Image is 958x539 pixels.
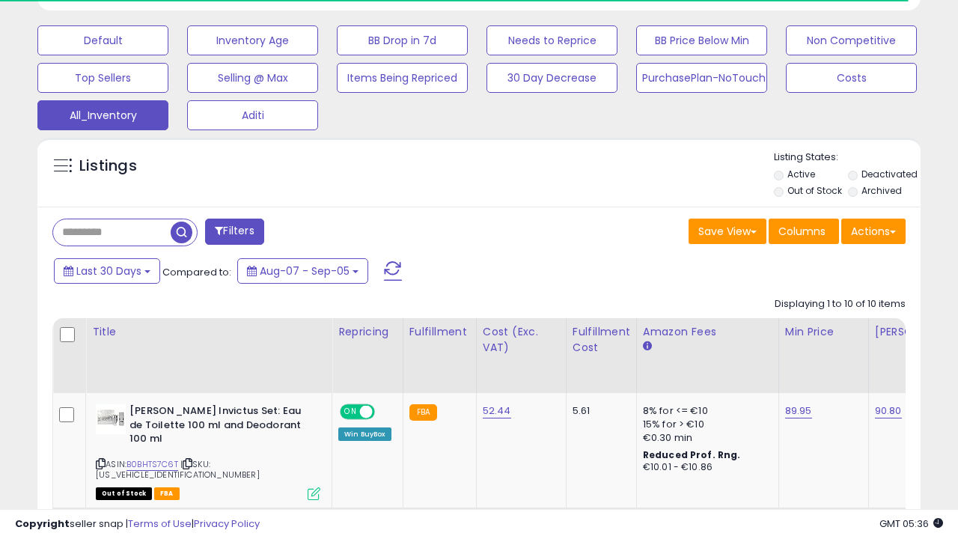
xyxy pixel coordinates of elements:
span: Columns [778,224,826,239]
span: Compared to: [162,265,231,279]
button: Non Competitive [786,25,917,55]
div: Min Price [785,324,862,340]
button: Last 30 Days [54,258,160,284]
div: Win BuyBox [338,427,391,441]
div: 15% for > €10 [643,418,767,431]
b: [PERSON_NAME] Invictus Set: Eau de Toilette 100 ml and Deodorant 100 ml [129,404,311,450]
img: 41SHpQeEb7L._SL40_.jpg [96,404,126,434]
label: Active [787,168,815,180]
p: Listing States: [774,150,921,165]
button: Costs [786,63,917,93]
button: PurchasePlan-NoTouch [636,63,767,93]
button: BB Price Below Min [636,25,767,55]
div: Displaying 1 to 10 of 10 items [775,297,906,311]
div: Fulfillment Cost [573,324,630,356]
div: 8% for <= €10 [643,404,767,418]
span: All listings that are currently out of stock and unavailable for purchase on Amazon [96,487,152,500]
button: Top Sellers [37,63,168,93]
strong: Copyright [15,517,70,531]
button: Aditi [187,100,318,130]
button: Inventory Age [187,25,318,55]
a: Privacy Policy [194,517,260,531]
button: Needs to Reprice [486,25,617,55]
button: 30 Day Decrease [486,63,617,93]
div: €10.01 - €10.86 [643,461,767,474]
span: OFF [373,406,397,418]
div: Repricing [338,324,397,340]
span: Aug-07 - Sep-05 [260,264,350,278]
div: €0.30 min [643,431,767,445]
div: Cost (Exc. VAT) [483,324,560,356]
label: Archived [861,184,902,197]
div: seller snap | | [15,517,260,532]
span: FBA [154,487,180,500]
button: Save View [689,219,766,244]
a: 89.95 [785,404,812,418]
div: Title [92,324,326,340]
label: Deactivated [861,168,918,180]
a: Terms of Use [128,517,192,531]
span: Last 30 Days [76,264,141,278]
b: Reduced Prof. Rng. [643,448,741,461]
a: 90.80 [875,404,902,418]
h5: Listings [79,156,137,177]
div: 5.61 [573,404,625,418]
button: Default [37,25,168,55]
span: ON [341,406,360,418]
div: ASIN: [96,404,320,499]
span: | SKU: [US_VEHICLE_IDENTIFICATION_NUMBER] [96,458,260,481]
small: Amazon Fees. [643,340,652,353]
small: FBA [409,404,437,421]
button: Selling @ Max [187,63,318,93]
button: Columns [769,219,839,244]
div: Amazon Fees [643,324,772,340]
span: 2025-10-6 05:36 GMT [879,517,943,531]
a: 52.44 [483,404,511,418]
button: BB Drop in 7d [337,25,468,55]
a: B0BHTS7C6T [126,458,178,471]
div: Fulfillment [409,324,470,340]
button: Filters [205,219,263,245]
label: Out of Stock [787,184,842,197]
button: Items Being Repriced [337,63,468,93]
button: Aug-07 - Sep-05 [237,258,368,284]
button: All_Inventory [37,100,168,130]
button: Actions [841,219,906,244]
